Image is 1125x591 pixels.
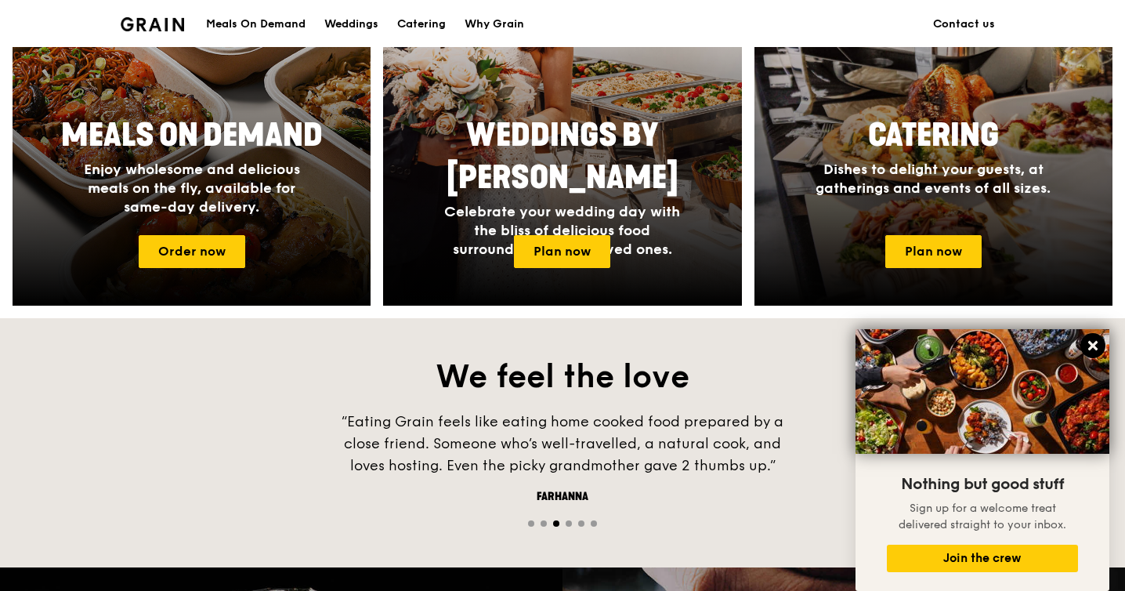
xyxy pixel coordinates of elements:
[816,161,1051,197] span: Dishes to delight your guests, at gatherings and events of all sizes.
[924,1,1004,48] a: Contact us
[868,117,999,154] span: Catering
[397,1,446,48] div: Catering
[206,1,306,48] div: Meals On Demand
[856,329,1109,454] img: DSC07876-Edit02-Large.jpeg
[327,411,798,477] div: “Eating Grain feels like eating home cooked food prepared by a close friend. Someone who’s well-t...
[899,502,1066,531] span: Sign up for a welcome treat delivered straight to your inbox.
[901,475,1064,494] span: Nothing but good stuff
[324,1,378,48] div: Weddings
[465,1,524,48] div: Why Grain
[541,520,547,527] span: Go to slide 2
[553,520,559,527] span: Go to slide 3
[444,203,680,258] span: Celebrate your wedding day with the bliss of delicious food surrounded by your loved ones.
[447,117,678,197] span: Weddings by [PERSON_NAME]
[528,520,534,527] span: Go to slide 1
[61,117,323,154] span: Meals On Demand
[514,235,610,268] a: Plan now
[591,520,597,527] span: Go to slide 6
[84,161,300,216] span: Enjoy wholesome and delicious meals on the fly, available for same-day delivery.
[139,235,245,268] a: Order now
[566,520,572,527] span: Go to slide 4
[327,489,798,505] div: Farhanna
[887,545,1078,572] button: Join the crew
[388,1,455,48] a: Catering
[578,520,584,527] span: Go to slide 5
[885,235,982,268] a: Plan now
[1080,333,1105,358] button: Close
[121,17,184,31] img: Grain
[455,1,534,48] a: Why Grain
[315,1,388,48] a: Weddings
